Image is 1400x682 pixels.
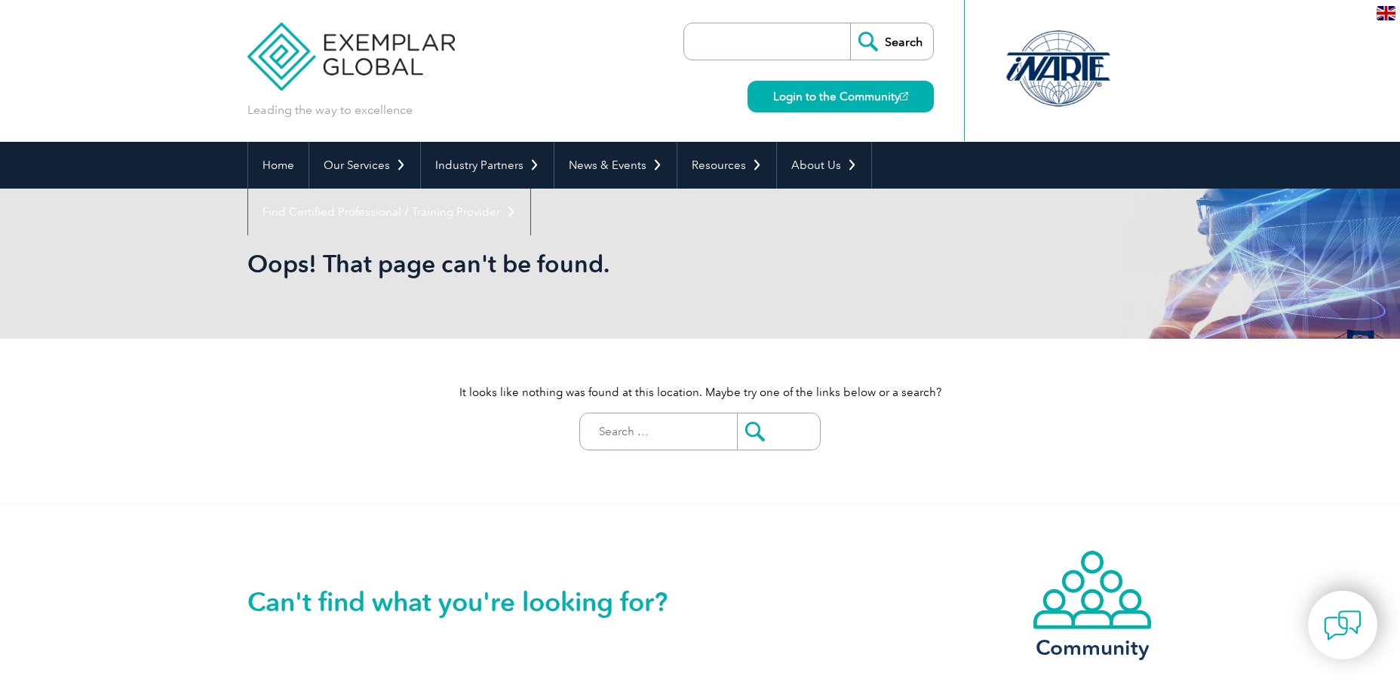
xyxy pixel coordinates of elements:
a: Our Services [309,142,420,189]
img: contact-chat.png [1324,607,1362,644]
a: Community [1032,549,1153,657]
h1: Oops! That page can't be found. [247,249,827,278]
p: Leading the way to excellence [247,102,413,118]
img: open_square.png [900,92,908,100]
a: Login to the Community [748,81,934,112]
a: About Us [777,142,871,189]
p: It looks like nothing was found at this location. Maybe try one of the links below or a search? [247,384,1153,401]
a: Resources [677,142,776,189]
h2: Can't find what you're looking for? [247,590,700,614]
a: Find Certified Professional / Training Provider [248,189,530,235]
h3: Community [1032,638,1153,657]
a: News & Events [554,142,677,189]
img: icon-community.webp [1032,549,1153,631]
input: Search [850,23,933,60]
img: en [1377,6,1395,20]
input: Submit [737,413,820,450]
a: Industry Partners [421,142,554,189]
a: Home [248,142,309,189]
